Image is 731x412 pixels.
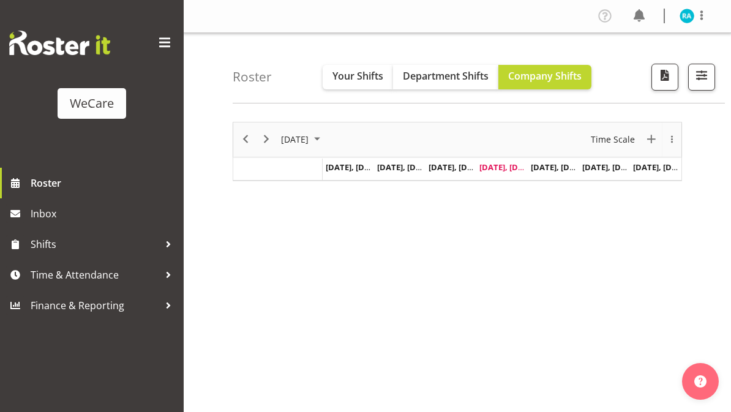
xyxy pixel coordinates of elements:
[233,70,272,84] h4: Roster
[31,296,159,315] span: Finance & Reporting
[393,65,498,89] button: Department Shifts
[332,69,383,83] span: Your Shifts
[688,64,715,91] button: Filter Shifts
[323,65,393,89] button: Your Shifts
[680,9,694,23] img: rachna-anderson11498.jpg
[403,69,489,83] span: Department Shifts
[70,94,114,113] div: WeCare
[694,375,707,388] img: help-xxl-2.png
[31,174,178,192] span: Roster
[9,31,110,55] img: Rosterit website logo
[31,235,159,253] span: Shifts
[31,266,159,284] span: Time & Attendance
[508,69,582,83] span: Company Shifts
[31,204,178,223] span: Inbox
[651,64,678,91] button: Download a PDF of the roster according to the set date range.
[498,65,591,89] button: Company Shifts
